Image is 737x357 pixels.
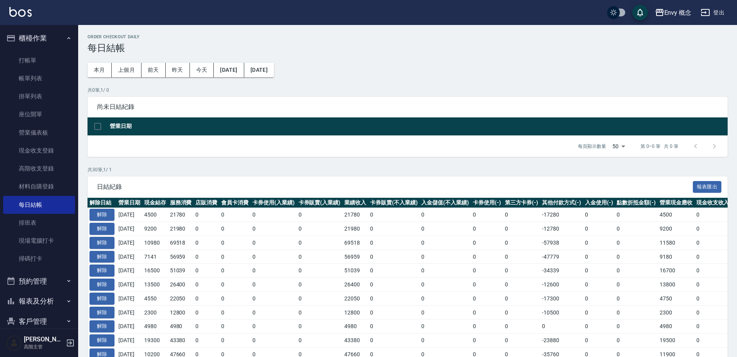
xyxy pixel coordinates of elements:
[193,208,219,222] td: 0
[24,336,64,343] h5: [PERSON_NAME]
[219,208,250,222] td: 0
[3,178,75,195] a: 材料自購登錄
[694,278,731,292] td: 0
[540,264,583,278] td: -34339
[419,222,471,236] td: 0
[540,198,583,208] th: 其他付款方式(-)
[193,222,219,236] td: 0
[89,209,114,221] button: 解除
[250,334,297,348] td: 0
[168,291,194,305] td: 22050
[89,223,114,235] button: 解除
[694,222,731,236] td: 0
[342,208,368,222] td: 21780
[583,305,615,320] td: 0
[112,63,141,77] button: 上個月
[419,291,471,305] td: 0
[609,136,628,157] div: 50
[193,334,219,348] td: 0
[88,166,728,173] p: 共 30 筆, 1 / 1
[116,222,142,236] td: [DATE]
[250,291,297,305] td: 0
[193,250,219,264] td: 0
[3,291,75,311] button: 報表及分析
[471,236,503,250] td: 0
[368,320,420,334] td: 0
[615,198,658,208] th: 點數折抵金額(-)
[583,250,615,264] td: 0
[583,278,615,292] td: 0
[168,250,194,264] td: 56959
[3,271,75,291] button: 預約管理
[471,264,503,278] td: 0
[3,160,75,178] a: 高階收支登錄
[471,305,503,320] td: 0
[3,250,75,268] a: 掃碼打卡
[615,236,658,250] td: 0
[193,305,219,320] td: 0
[168,305,194,320] td: 12800
[88,43,728,53] h3: 每日結帳
[168,320,194,334] td: 4980
[89,307,114,319] button: 解除
[342,264,368,278] td: 51039
[632,5,648,20] button: save
[583,334,615,348] td: 0
[141,63,166,77] button: 前天
[116,278,142,292] td: [DATE]
[615,305,658,320] td: 0
[89,279,114,291] button: 解除
[368,334,420,348] td: 0
[471,250,503,264] td: 0
[142,291,168,305] td: 4550
[142,208,168,222] td: 4500
[3,214,75,232] a: 排班表
[694,250,731,264] td: 0
[503,278,540,292] td: 0
[698,5,728,20] button: 登出
[89,293,114,305] button: 解除
[116,291,142,305] td: [DATE]
[3,311,75,332] button: 客戶管理
[540,305,583,320] td: -10500
[3,196,75,214] a: 每日結帳
[116,334,142,348] td: [DATE]
[342,236,368,250] td: 69518
[419,264,471,278] td: 0
[3,124,75,142] a: 營業儀表板
[97,183,693,191] span: 日結紀錄
[3,232,75,250] a: 現場電腦打卡
[193,264,219,278] td: 0
[540,222,583,236] td: -12780
[89,237,114,249] button: 解除
[658,208,694,222] td: 4500
[9,7,32,17] img: Logo
[297,291,343,305] td: 0
[3,87,75,105] a: 掛單列表
[214,63,244,77] button: [DATE]
[640,143,678,150] p: 第 0–0 筆 共 0 筆
[250,264,297,278] td: 0
[503,208,540,222] td: 0
[3,69,75,87] a: 帳單列表
[88,87,728,94] p: 共 0 筆, 1 / 0
[615,264,658,278] td: 0
[219,320,250,334] td: 0
[471,320,503,334] td: 0
[694,334,731,348] td: 0
[168,264,194,278] td: 51039
[664,8,692,18] div: Envy 概念
[116,320,142,334] td: [DATE]
[250,305,297,320] td: 0
[6,335,22,351] img: Person
[142,236,168,250] td: 10980
[658,264,694,278] td: 16700
[471,208,503,222] td: 0
[615,250,658,264] td: 0
[244,63,274,77] button: [DATE]
[693,181,722,193] button: 報表匯出
[583,291,615,305] td: 0
[88,63,112,77] button: 本月
[615,334,658,348] td: 0
[168,278,194,292] td: 26400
